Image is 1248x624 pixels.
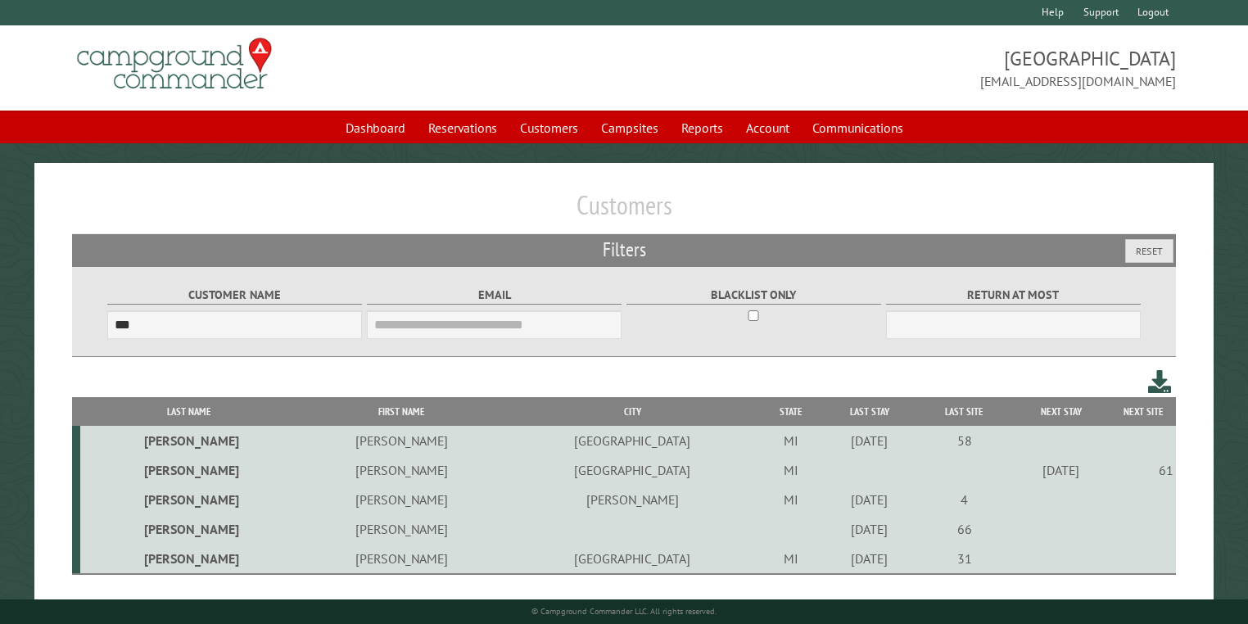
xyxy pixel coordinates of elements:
a: Customers [510,112,588,143]
td: [PERSON_NAME] [299,455,504,485]
td: [PERSON_NAME] [299,426,504,455]
td: MI [760,485,821,514]
td: [PERSON_NAME] [80,485,299,514]
img: Campground Commander [72,32,277,96]
th: First Name [299,397,504,426]
div: [DATE] [824,550,915,567]
a: Communications [803,112,913,143]
div: [DATE] [1014,462,1108,478]
div: [DATE] [824,491,915,508]
a: Account [736,112,799,143]
label: Blacklist only [626,286,881,305]
td: 31 [917,544,1011,574]
td: 4 [917,485,1011,514]
td: [PERSON_NAME] [80,455,299,485]
td: [GEOGRAPHIC_DATA] [504,426,760,455]
th: Last Site [917,397,1011,426]
td: [PERSON_NAME] [80,544,299,574]
a: Campsites [591,112,668,143]
th: Next Stay [1011,397,1110,426]
th: Next Site [1110,397,1176,426]
button: Reset [1125,239,1173,263]
div: [DATE] [824,521,915,537]
td: 61 [1110,455,1176,485]
th: City [504,397,760,426]
td: [GEOGRAPHIC_DATA] [504,544,760,574]
div: [DATE] [824,432,915,449]
td: [PERSON_NAME] [80,426,299,455]
td: [PERSON_NAME] [80,514,299,544]
td: 66 [917,514,1011,544]
a: Reservations [418,112,507,143]
small: © Campground Commander LLC. All rights reserved. [531,606,717,617]
td: MI [760,455,821,485]
td: MI [760,426,821,455]
a: Reports [671,112,733,143]
th: Last Name [80,397,299,426]
td: [PERSON_NAME] [299,544,504,574]
h1: Customers [72,189,1177,234]
th: Last Stay [821,397,917,426]
label: Email [367,286,622,305]
h2: Filters [72,234,1177,265]
label: Return at most [886,286,1141,305]
label: Customer Name [107,286,362,305]
span: [GEOGRAPHIC_DATA] [EMAIL_ADDRESS][DOMAIN_NAME] [624,45,1176,91]
td: 58 [917,426,1011,455]
th: State [760,397,821,426]
td: [PERSON_NAME] [299,514,504,544]
a: Dashboard [336,112,415,143]
td: [PERSON_NAME] [504,485,760,514]
a: Download this customer list (.csv) [1148,367,1172,397]
td: [PERSON_NAME] [299,485,504,514]
td: [GEOGRAPHIC_DATA] [504,455,760,485]
td: MI [760,544,821,574]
